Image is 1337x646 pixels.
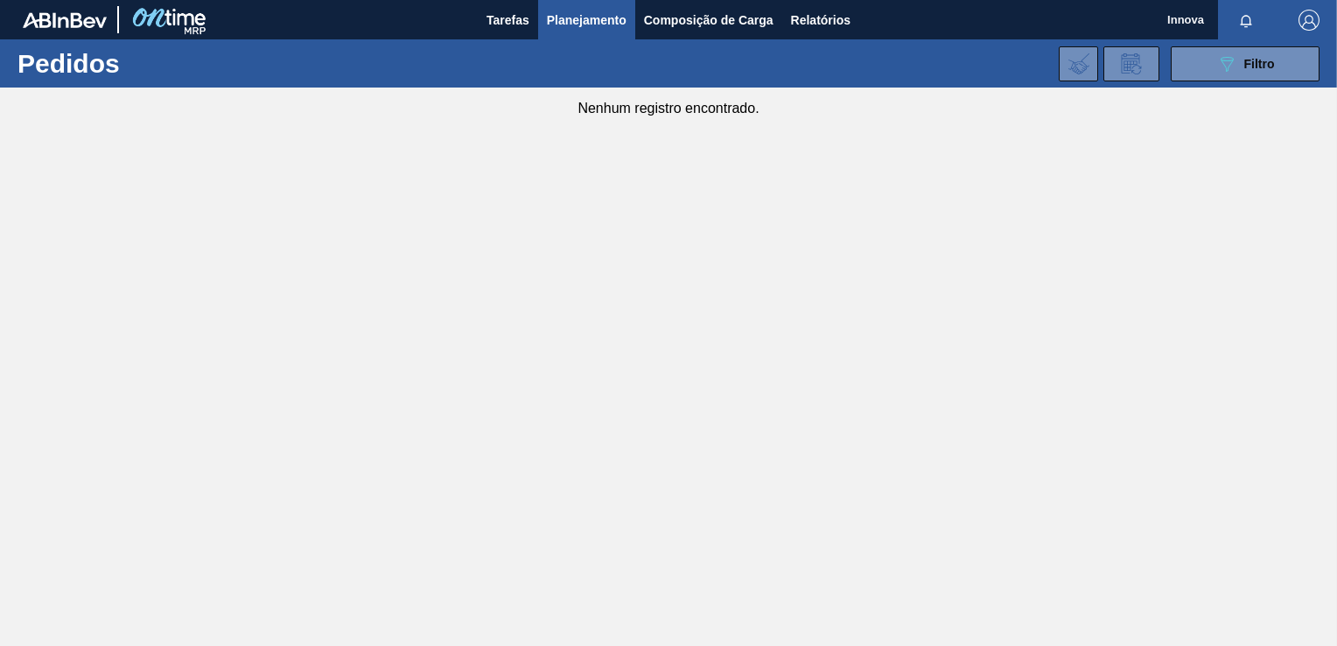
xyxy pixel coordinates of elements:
button: Notificações [1218,8,1274,32]
h1: Pedidos [17,53,269,74]
div: Solicitação de Revisão de Pedidos [1103,46,1159,81]
img: TNhmsLtSVTkK8tSr43FrP2fwEKptu5GPRR3wAAAABJRU5ErkJggg== [23,12,107,28]
button: Filtro [1171,46,1319,81]
img: Logout [1298,10,1319,31]
span: Filtro [1244,57,1275,71]
span: Composição de Carga [644,10,773,31]
div: Importar Negociações dos Pedidos [1059,46,1098,81]
span: Tarefas [486,10,529,31]
span: Relatórios [791,10,850,31]
span: Planejamento [547,10,626,31]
